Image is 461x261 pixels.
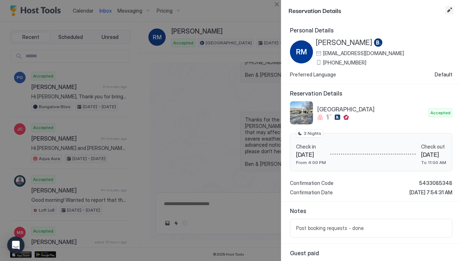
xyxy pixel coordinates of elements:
[296,160,326,165] span: From 4:00 PM
[445,6,454,14] button: Edit reservation
[296,47,307,57] span: RM
[296,143,326,150] span: Check in
[296,151,326,158] span: [DATE]
[421,160,446,165] span: To 11:00 AM
[290,180,334,186] span: Confirmation Code
[430,110,451,116] span: Accepted
[290,249,452,257] span: Guest paid
[290,27,452,34] span: Personal Details
[7,236,24,254] div: Open Intercom Messenger
[290,101,313,124] div: listing image
[304,130,321,137] span: 3 Nights
[421,143,446,150] span: Check out
[323,59,366,66] span: [PHONE_NUMBER]
[435,71,452,78] span: Default
[419,180,452,186] span: 5433085348
[290,189,333,196] span: Confirmation Date
[288,6,444,15] span: Reservation Details
[317,106,426,113] span: [GEOGRAPHIC_DATA]
[323,50,404,57] span: [EMAIL_ADDRESS][DOMAIN_NAME]
[290,207,452,214] span: Notes
[409,189,452,196] span: [DATE] 7:54:31 AM
[290,90,452,97] span: Reservation Details
[421,151,446,158] span: [DATE]
[290,71,336,78] span: Preferred Language
[296,225,446,231] span: Post booking requests - done
[316,38,372,47] span: [PERSON_NAME]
